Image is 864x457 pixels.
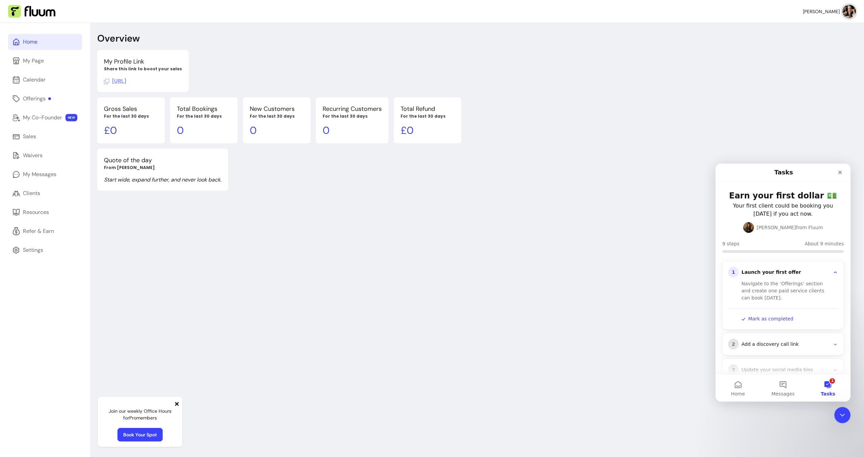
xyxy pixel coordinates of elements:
[250,114,304,119] p: For the last 30 days
[323,104,382,114] p: Recurring Customers
[23,151,43,160] div: Waivers
[8,72,82,88] a: Calendar
[8,128,82,145] a: Sales
[834,407,850,423] iframe: Intercom live chat
[401,114,455,119] p: For the last 30 days
[715,164,850,402] iframe: Intercom live chat
[65,114,77,121] span: NEW
[250,104,304,114] p: New Customers
[8,147,82,164] a: Waivers
[104,114,158,119] p: For the last 30 days
[842,5,856,18] img: avatar
[23,208,49,216] div: Resources
[250,124,304,137] p: 0
[177,114,231,119] p: For the last 30 days
[177,104,231,114] p: Total Bookings
[23,170,56,178] div: My Messages
[103,408,177,421] p: Join our weekly Office Hours for Pro members
[8,53,82,69] a: My Page
[803,8,840,15] span: [PERSON_NAME]
[8,166,82,183] a: My Messages
[104,165,221,170] p: From [PERSON_NAME]
[323,124,382,137] p: 0
[117,428,163,441] a: Book Your Spot
[23,246,43,254] div: Settings
[8,204,82,220] a: Resources
[803,5,856,18] button: avatar[PERSON_NAME]
[401,104,455,114] p: Total Refund
[401,124,455,137] p: £ 0
[23,189,40,197] div: Clients
[104,57,182,66] p: My Profile Link
[23,133,36,141] div: Sales
[23,76,46,84] div: Calendar
[23,114,62,122] div: My Co-Founder
[8,34,82,50] a: Home
[104,66,182,72] p: Share this link to boost your sales
[8,185,82,201] a: Clients
[23,38,37,46] div: Home
[104,124,158,137] p: £ 0
[8,242,82,258] a: Settings
[8,91,82,107] a: Offerings
[104,104,158,114] p: Gross Sales
[97,32,140,45] p: Overview
[8,5,55,18] img: Fluum Logo
[104,77,126,85] span: Click to copy
[104,155,221,165] p: Quote of the day
[23,57,44,65] div: My Page
[8,110,82,126] a: My Co-Founder NEW
[104,176,221,184] p: Start wide, expand further, and never look back.
[323,114,382,119] p: For the last 30 days
[23,227,54,235] div: Refer & Earn
[177,124,231,137] p: 0
[23,95,51,103] div: Offerings
[8,223,82,239] a: Refer & Earn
